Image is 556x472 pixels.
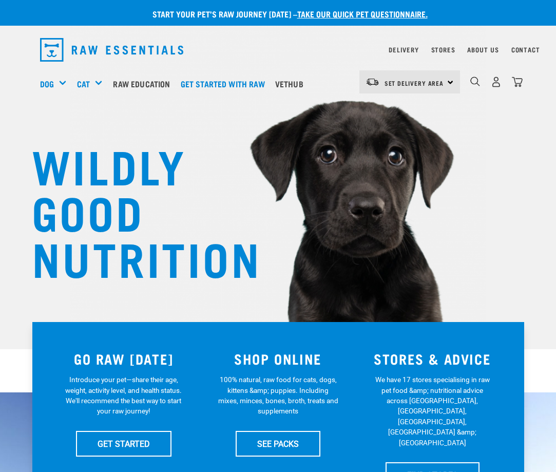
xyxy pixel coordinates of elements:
a: take our quick pet questionnaire. [297,11,428,16]
nav: dropdown navigation [32,34,525,66]
img: home-icon-1@2x.png [470,77,480,86]
img: user.png [491,77,502,87]
h3: GO RAW [DATE] [53,351,195,367]
p: Introduce your pet—share their age, weight, activity level, and health status. We'll recommend th... [63,374,184,417]
a: Get started with Raw [178,63,273,104]
p: 100% natural, raw food for cats, dogs, kittens &amp; puppies. Including mixes, minces, bones, bro... [218,374,338,417]
img: home-icon@2x.png [512,77,523,87]
p: We have 17 stores specialising in raw pet food &amp; nutritional advice across [GEOGRAPHIC_DATA],... [372,374,493,448]
a: Delivery [389,48,418,51]
a: SEE PACKS [236,431,320,457]
a: GET STARTED [76,431,171,457]
h1: WILDLY GOOD NUTRITION [32,141,237,280]
h3: SHOP ONLINE [207,351,349,367]
a: Vethub [273,63,311,104]
img: Raw Essentials Logo [40,38,184,62]
a: Contact [511,48,540,51]
span: Set Delivery Area [385,81,444,85]
a: Stores [431,48,455,51]
h3: STORES & ADVICE [361,351,504,367]
a: Dog [40,78,54,90]
a: Cat [77,78,90,90]
a: About Us [467,48,499,51]
img: van-moving.png [366,78,379,87]
a: Raw Education [110,63,178,104]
